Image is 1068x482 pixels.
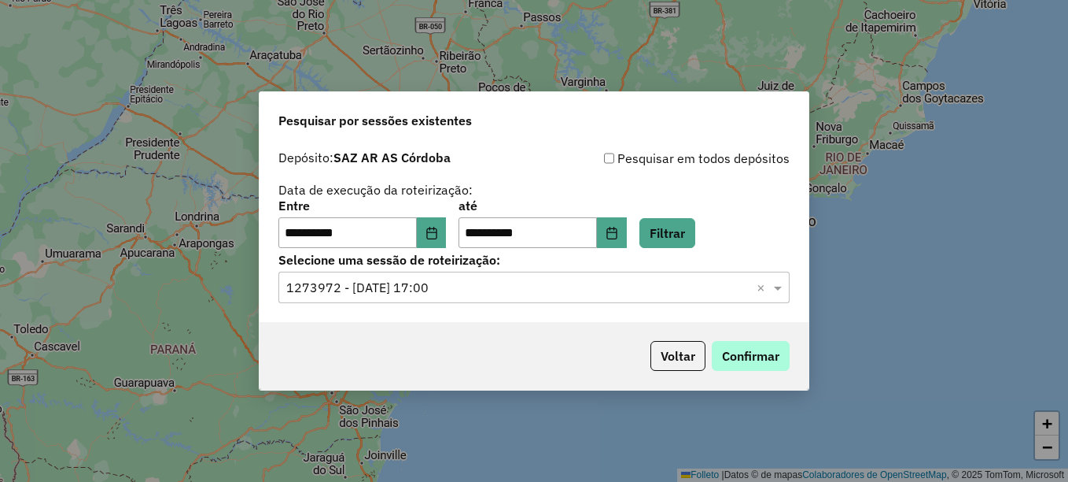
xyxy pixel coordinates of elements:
button: Elija la fecha [597,217,627,249]
button: Voltar [650,341,705,371]
label: até [459,196,626,215]
button: Confirmar [712,341,790,371]
font: Pesquisar em todos depósitos [617,149,790,168]
span: Clear all [757,278,770,297]
label: Selecione uma sessão de roteirização: [278,250,790,269]
label: Depósito: [278,148,451,167]
button: Elija la fecha [417,217,447,249]
label: Data de execução da roteirização: [278,180,473,199]
strong: SAZ AR AS Córdoba [333,150,451,165]
span: Pesquisar por sessões existentes [278,111,472,130]
label: Entre [278,196,446,215]
button: Filtrar [639,218,695,248]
